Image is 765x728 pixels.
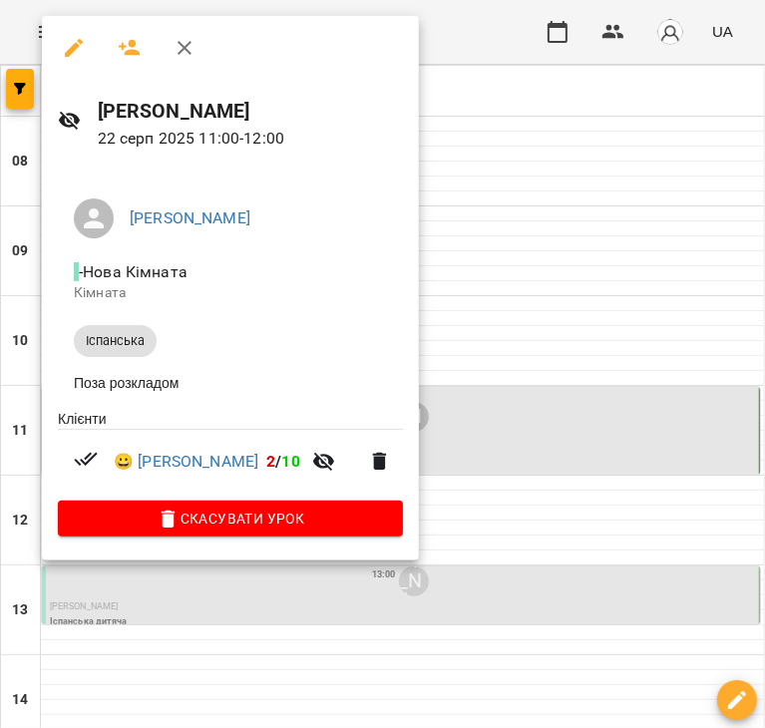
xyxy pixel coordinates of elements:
p: Кімната [74,283,387,303]
span: Іспанська [74,332,157,350]
b: / [266,452,300,471]
svg: Візит сплачено [74,447,98,471]
button: Скасувати Урок [58,501,403,537]
ul: Клієнти [58,409,403,502]
p: 22 серп 2025 11:00 - 12:00 [98,127,404,151]
span: 10 [282,452,300,471]
a: [PERSON_NAME] [130,208,250,227]
li: Поза розкладом [58,365,403,401]
span: 2 [266,452,275,471]
span: Скасувати Урок [74,507,387,531]
a: 😀 [PERSON_NAME] [114,450,258,474]
h6: [PERSON_NAME] [98,96,404,127]
span: - Нова Кімната [74,262,191,281]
